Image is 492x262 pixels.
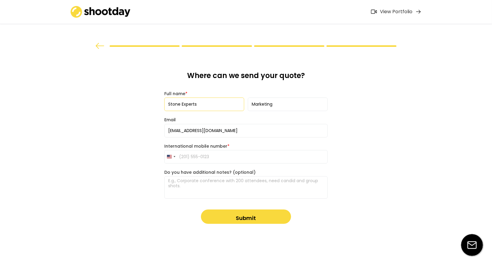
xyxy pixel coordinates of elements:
img: Icon%20feather-video%402x.png [371,10,377,14]
input: (201) 555-0123 [164,150,328,164]
input: Last name [248,98,328,111]
button: Selected country [165,150,177,163]
div: International mobile number [164,143,328,149]
div: View Portfolio [380,9,412,15]
button: Submit [201,209,291,224]
div: Do you have additional notes? (optional) [164,170,328,175]
div: Email [164,117,328,122]
div: Full name [164,91,328,96]
img: email-icon%20%281%29.svg [461,234,483,256]
div: Where can we send your quote? [164,71,328,85]
input: First name [164,98,244,111]
img: shootday_logo.png [71,6,131,18]
input: Email [164,124,328,137]
img: arrow%20back.svg [96,43,105,49]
